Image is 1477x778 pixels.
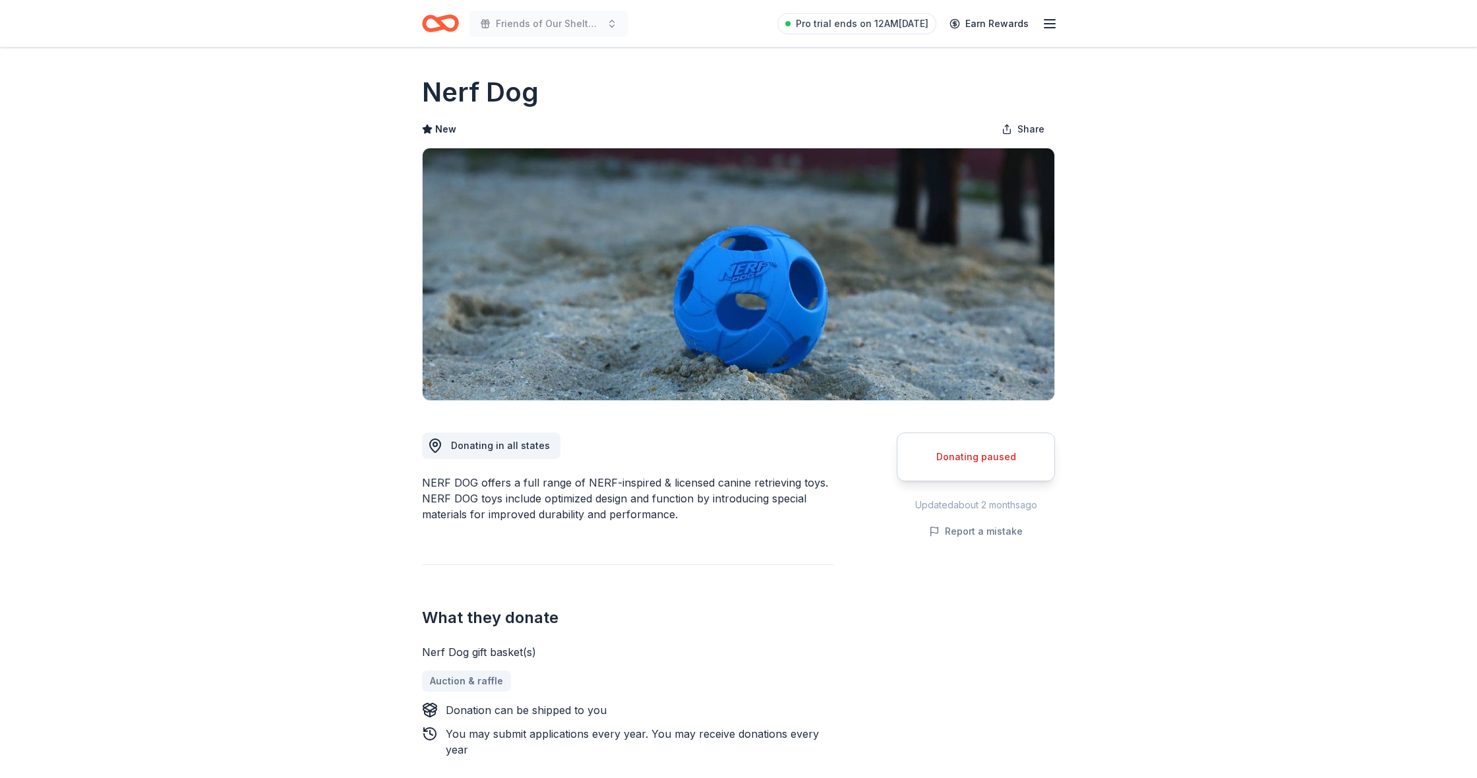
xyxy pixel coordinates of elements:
[913,449,1039,465] div: Donating paused
[423,148,1054,400] img: Image for Nerf Dog
[991,116,1055,142] button: Share
[942,12,1037,36] a: Earn Rewards
[777,13,936,34] a: Pro trial ends on 12AM[DATE]
[446,726,833,758] div: You may submit applications every year . You may receive donations every year
[446,702,607,718] div: Donation can be shipped to you
[422,607,833,628] h2: What they donate
[496,16,601,32] span: Friends of Our Shelter Dogs Poker Run
[897,497,1055,513] div: Updated about 2 months ago
[469,11,628,37] button: Friends of Our Shelter Dogs Poker Run
[422,8,459,39] a: Home
[435,121,456,137] span: New
[422,475,833,522] div: NERF DOG offers a full range of NERF-inspired & licensed canine retrieving toys. NERF DOG toys in...
[451,440,550,451] span: Donating in all states
[796,16,928,32] span: Pro trial ends on 12AM[DATE]
[422,644,833,660] div: Nerf Dog gift basket(s)
[929,524,1023,539] button: Report a mistake
[422,74,539,111] h1: Nerf Dog
[422,671,511,692] a: Auction & raffle
[1017,121,1044,137] span: Share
